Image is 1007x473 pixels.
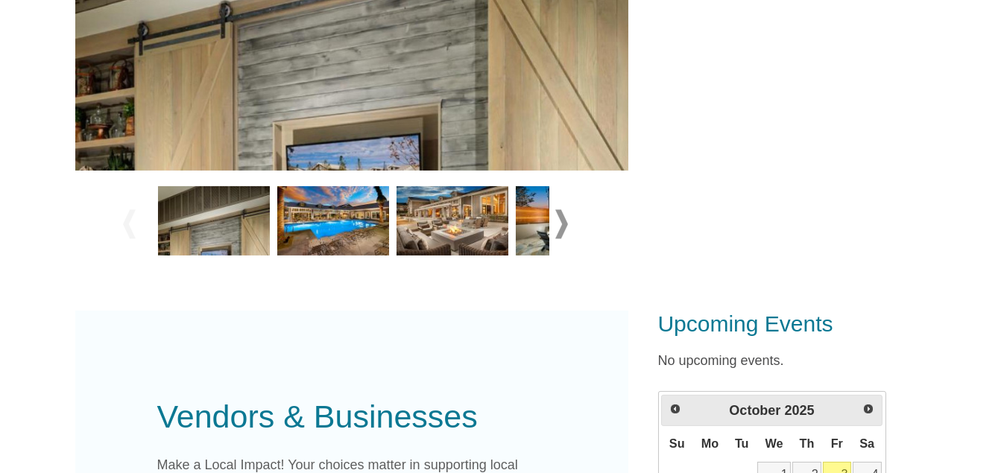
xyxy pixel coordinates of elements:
span: Friday [831,437,843,450]
span: Next [862,403,874,415]
a: Next [856,397,880,421]
span: Thursday [800,437,815,450]
span: Monday [701,437,719,450]
span: Tuesday [735,437,749,450]
span: Prev [669,403,681,415]
span: 2025 [784,403,814,418]
p: No upcoming events. [658,351,932,371]
span: Sunday [669,437,685,450]
a: Prev [663,397,687,421]
span: Wednesday [765,437,783,450]
h3: Upcoming Events [658,311,932,337]
span: Saturday [859,437,874,450]
span: October [729,403,780,418]
div: Vendors & Businesses [157,393,546,441]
